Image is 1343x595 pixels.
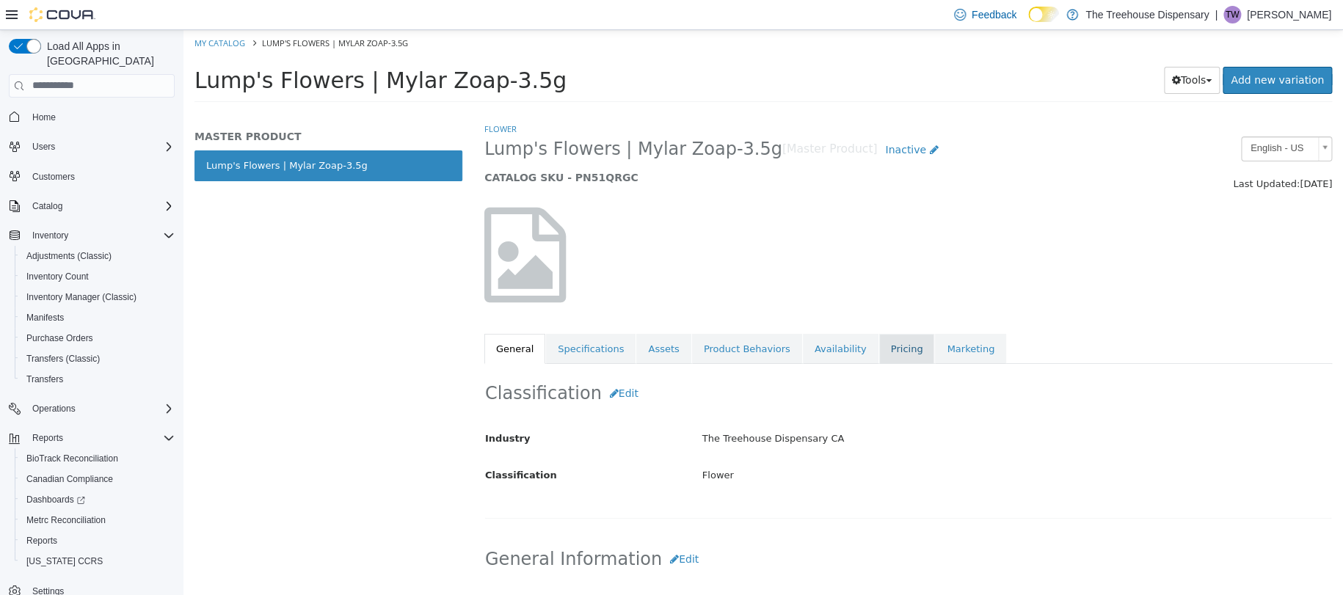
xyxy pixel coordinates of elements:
[26,555,103,567] span: [US_STATE] CCRS
[1039,37,1149,64] a: Add new variation
[21,491,175,508] span: Dashboards
[21,532,175,550] span: Reports
[15,246,181,266] button: Adjustments (Classic)
[508,433,1159,459] div: Flower
[21,288,175,306] span: Inventory Manager (Classic)
[302,516,1148,543] h2: General Information
[26,109,62,126] a: Home
[1215,6,1218,23] p: |
[3,398,181,419] button: Operations
[15,307,181,328] button: Manifests
[1247,6,1331,23] p: [PERSON_NAME]
[1116,148,1149,159] span: [DATE]
[26,429,69,447] button: Reports
[21,552,175,570] span: Washington CCRS
[1058,106,1149,131] a: English - US
[702,114,743,125] span: Inactive
[302,403,347,414] span: Industry
[21,268,95,285] a: Inventory Count
[21,288,142,306] a: Inventory Manager (Classic)
[363,304,452,335] a: Specifications
[301,93,333,104] a: Flower
[3,428,181,448] button: Reports
[21,511,112,529] a: Metrc Reconciliation
[11,37,383,63] span: Lump's Flowers | Mylar Zoap-3.5g
[32,171,75,183] span: Customers
[599,114,694,125] small: [Master Product]
[26,400,175,417] span: Operations
[21,470,175,488] span: Canadian Compliance
[21,370,175,388] span: Transfers
[21,350,106,368] a: Transfers (Classic)
[15,489,181,510] a: Dashboards
[26,197,175,215] span: Catalog
[15,551,181,572] button: [US_STATE] CCRS
[1058,107,1129,130] span: English - US
[11,7,62,18] a: My Catalog
[29,7,95,22] img: Cova
[15,328,181,348] button: Purchase Orders
[21,450,124,467] a: BioTrack Reconciliation
[32,230,68,241] span: Inventory
[26,453,118,464] span: BioTrack Reconciliation
[972,7,1016,22] span: Feedback
[21,329,99,347] a: Purchase Orders
[21,309,70,326] a: Manifests
[21,532,63,550] a: Reports
[41,39,175,68] span: Load All Apps in [GEOGRAPHIC_DATA]
[21,450,175,467] span: BioTrack Reconciliation
[21,247,175,265] span: Adjustments (Classic)
[26,168,81,186] a: Customers
[21,268,175,285] span: Inventory Count
[26,312,64,324] span: Manifests
[301,141,931,154] h5: CATALOG SKU - PN51QRGC
[26,108,175,126] span: Home
[696,304,751,335] a: Pricing
[21,491,91,508] a: Dashboards
[3,225,181,246] button: Inventory
[21,309,175,326] span: Manifests
[26,494,85,505] span: Dashboards
[32,432,63,444] span: Reports
[26,227,175,244] span: Inventory
[21,552,109,570] a: [US_STATE] CCRS
[26,250,112,262] span: Adjustments (Classic)
[21,511,175,529] span: Metrc Reconciliation
[21,350,175,368] span: Transfers (Classic)
[32,141,55,153] span: Users
[26,353,100,365] span: Transfers (Classic)
[15,287,181,307] button: Inventory Manager (Classic)
[26,271,89,282] span: Inventory Count
[509,304,619,335] a: Product Behaviors
[26,514,106,526] span: Metrc Reconciliation
[302,350,1148,377] h2: Classification
[79,7,225,18] span: Lump's Flowers | Mylar Zoap-3.5g
[3,166,181,187] button: Customers
[15,530,181,551] button: Reports
[15,348,181,369] button: Transfers (Classic)
[21,470,119,488] a: Canadian Compliance
[26,429,175,447] span: Reports
[26,373,63,385] span: Transfers
[694,106,763,134] a: Inactive
[21,329,175,347] span: Purchase Orders
[301,304,362,335] a: General
[26,291,137,303] span: Inventory Manager (Classic)
[26,535,57,547] span: Reports
[26,400,81,417] button: Operations
[21,370,69,388] a: Transfers
[26,167,175,186] span: Customers
[15,510,181,530] button: Metrc Reconciliation
[15,369,181,390] button: Transfers
[15,448,181,469] button: BioTrack Reconciliation
[1085,6,1209,23] p: The Treehouse Dispensary
[26,138,61,156] button: Users
[32,200,62,212] span: Catalog
[26,332,93,344] span: Purchase Orders
[453,304,507,335] a: Assets
[1028,22,1029,23] span: Dark Mode
[15,266,181,287] button: Inventory Count
[3,136,181,157] button: Users
[508,561,1159,587] div: Lump's Flowers | Mylar Zoap-3.5g
[1223,6,1241,23] div: Tina Wilkins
